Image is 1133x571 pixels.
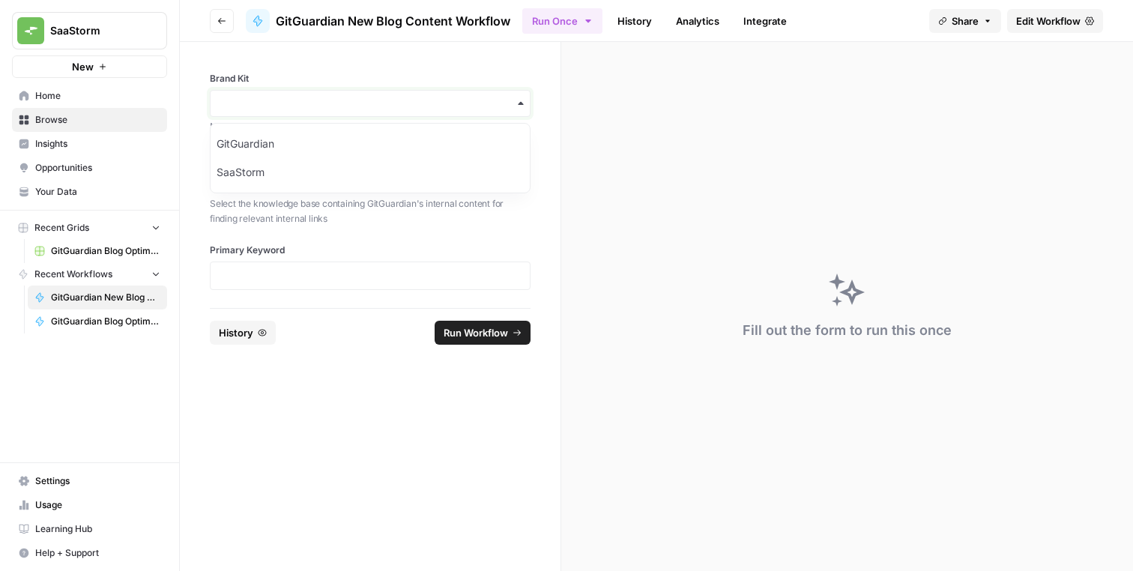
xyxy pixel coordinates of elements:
span: Run Workflow [444,325,508,340]
a: GitGuardian Blog Optimisation Workflow [28,309,167,333]
a: Manage Brand Kits [210,120,531,133]
span: GitGuardian New Blog Content Workflow [51,291,160,304]
a: GitGuardian Blog Optimisation [28,239,167,263]
span: Home [35,89,160,103]
a: Insights [12,132,167,156]
button: New [12,55,167,78]
span: History [219,325,253,340]
span: New [72,59,94,74]
button: Help + Support [12,541,167,565]
span: Help + Support [35,546,160,560]
div: SaaStorm [211,158,530,187]
span: Recent Workflows [34,268,112,281]
button: Run Once [522,8,602,34]
p: Select the knowledge base containing GitGuardian's internal content for finding relevant internal... [210,196,531,226]
a: Home [12,84,167,108]
div: GitGuardian [211,130,530,158]
a: Usage [12,493,167,517]
a: Opportunities [12,156,167,180]
a: Edit Workflow [1007,9,1103,33]
span: Share [952,13,979,28]
img: SaaStorm Logo [17,17,44,44]
a: Integrate [734,9,796,33]
span: Edit Workflow [1016,13,1081,28]
span: Your Data [35,185,160,199]
a: GitGuardian New Blog Content Workflow [28,285,167,309]
span: Browse [35,113,160,127]
a: History [608,9,661,33]
button: Share [929,9,1001,33]
div: Fill out the form to run this once [743,320,952,341]
a: Settings [12,469,167,493]
a: Analytics [667,9,728,33]
a: Browse [12,108,167,132]
a: Your Data [12,180,167,204]
a: Learning Hub [12,517,167,541]
span: Settings [35,474,160,488]
span: SaaStorm [50,23,141,38]
span: GitGuardian New Blog Content Workflow [276,12,510,30]
span: GitGuardian Blog Optimisation Workflow [51,315,160,328]
span: Learning Hub [35,522,160,536]
span: Recent Grids [34,221,89,235]
button: Recent Workflows [12,263,167,285]
a: GitGuardian New Blog Content Workflow [246,9,510,33]
button: History [210,321,276,345]
span: Opportunities [35,161,160,175]
label: Primary Keyword [210,244,531,257]
button: Workspace: SaaStorm [12,12,167,49]
span: Insights [35,137,160,151]
span: Usage [35,498,160,512]
label: Brand Kit [210,72,531,85]
button: Recent Grids [12,217,167,239]
span: GitGuardian Blog Optimisation [51,244,160,258]
button: Run Workflow [435,321,531,345]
